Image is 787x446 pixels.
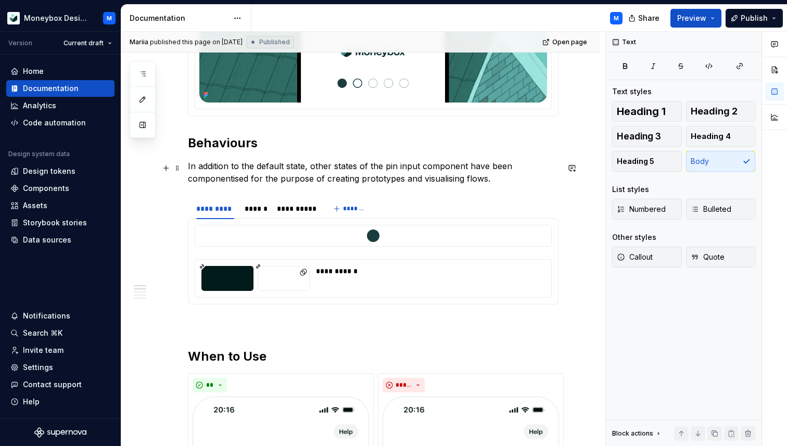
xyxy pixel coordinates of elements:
[23,362,53,373] div: Settings
[23,379,82,390] div: Contact support
[686,199,756,220] button: Bulleted
[2,7,119,29] button: Moneybox Design SystemM
[8,39,32,47] div: Version
[23,200,47,211] div: Assets
[6,308,115,324] button: Notifications
[8,150,70,158] div: Design system data
[612,184,649,195] div: List styles
[23,83,79,94] div: Documentation
[691,204,731,214] span: Bulleted
[130,13,228,23] div: Documentation
[23,397,40,407] div: Help
[64,39,104,47] span: Current draft
[686,247,756,267] button: Quote
[107,14,112,22] div: M
[612,199,682,220] button: Numbered
[188,135,258,150] strong: Behaviours
[188,348,558,365] h2: When to Use
[670,9,721,28] button: Preview
[130,38,148,46] span: Mariia
[686,126,756,147] button: Heading 4
[612,126,682,147] button: Heading 3
[6,163,115,180] a: Design tokens
[23,218,87,228] div: Storybook stories
[741,13,768,23] span: Publish
[59,36,117,50] button: Current draft
[6,63,115,80] a: Home
[6,180,115,197] a: Components
[6,342,115,359] a: Invite team
[612,151,682,172] button: Heading 5
[259,38,290,46] span: Published
[691,106,738,117] span: Heading 2
[612,86,652,97] div: Text styles
[23,235,71,245] div: Data sources
[691,131,731,142] span: Heading 4
[34,427,86,438] svg: Supernova Logo
[539,35,592,49] a: Open page
[617,204,666,214] span: Numbered
[6,359,115,376] a: Settings
[638,13,659,23] span: Share
[6,214,115,231] a: Storybook stories
[7,12,20,24] img: 9de6ca4a-8ec4-4eed-b9a2-3d312393a40a.png
[617,156,654,167] span: Heading 5
[6,114,115,131] a: Code automation
[6,232,115,248] a: Data sources
[23,66,44,77] div: Home
[623,9,666,28] button: Share
[23,311,70,321] div: Notifications
[150,38,243,46] div: published this page on [DATE]
[23,100,56,111] div: Analytics
[612,247,682,267] button: Callout
[195,225,552,298] section-item: Compelete
[6,197,115,214] a: Assets
[612,426,663,441] div: Block actions
[6,97,115,114] a: Analytics
[6,325,115,341] button: Search ⌘K
[23,166,75,176] div: Design tokens
[612,429,653,438] div: Block actions
[6,376,115,393] button: Contact support
[23,328,62,338] div: Search ⌘K
[6,80,115,97] a: Documentation
[614,14,619,22] div: M
[6,393,115,410] button: Help
[617,252,653,262] span: Callout
[691,252,725,262] span: Quote
[617,106,666,117] span: Heading 1
[726,9,783,28] button: Publish
[612,101,682,122] button: Heading 1
[188,160,558,185] p: In addition to the default state, other states of the pin input component have been componentised...
[23,183,69,194] div: Components
[552,38,587,46] span: Open page
[23,345,64,355] div: Invite team
[612,232,656,243] div: Other styles
[617,131,661,142] span: Heading 3
[677,13,706,23] span: Preview
[24,13,91,23] div: Moneybox Design System
[686,101,756,122] button: Heading 2
[23,118,86,128] div: Code automation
